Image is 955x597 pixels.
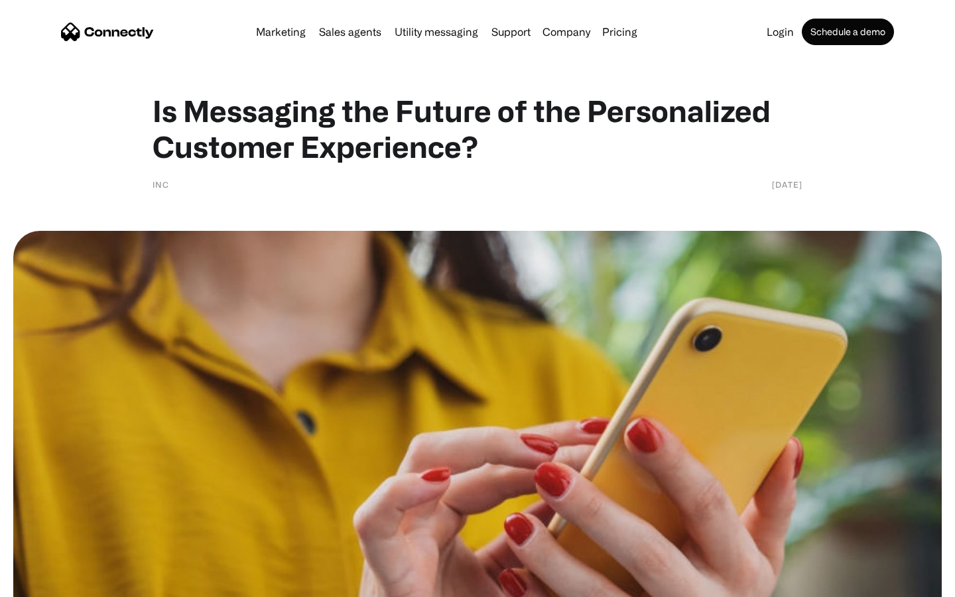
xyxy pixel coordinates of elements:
[802,19,894,45] a: Schedule a demo
[772,178,802,191] div: [DATE]
[542,23,590,41] div: Company
[597,27,643,37] a: Pricing
[486,27,536,37] a: Support
[389,27,483,37] a: Utility messaging
[251,27,311,37] a: Marketing
[314,27,387,37] a: Sales agents
[153,178,169,191] div: Inc
[761,27,799,37] a: Login
[13,574,80,592] aside: Language selected: English
[27,574,80,592] ul: Language list
[153,93,802,165] h1: Is Messaging the Future of the Personalized Customer Experience?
